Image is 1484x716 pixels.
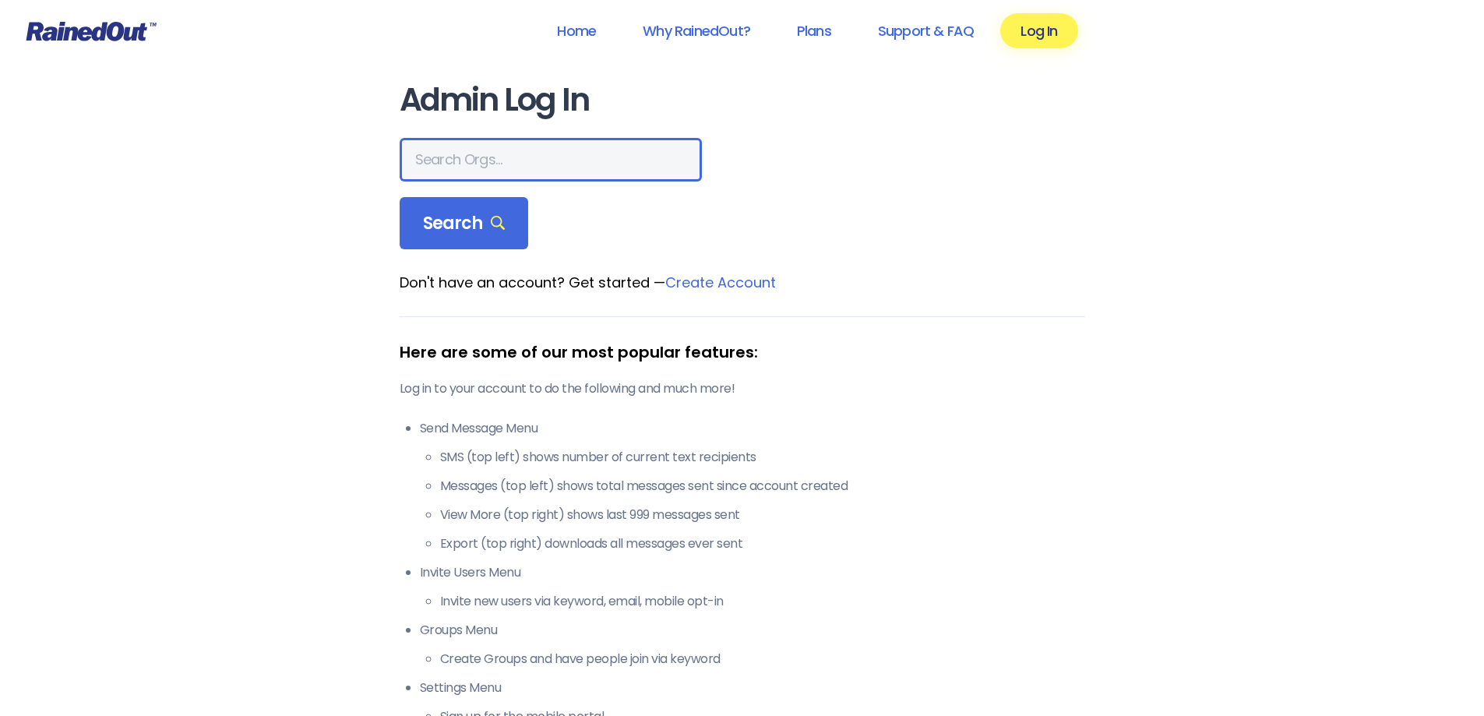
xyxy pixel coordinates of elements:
li: Create Groups and have people join via keyword [440,650,1085,668]
div: Search [400,197,529,250]
li: SMS (top left) shows number of current text recipients [440,448,1085,467]
div: Here are some of our most popular features: [400,340,1085,364]
li: Invite Users Menu [420,563,1085,611]
li: Messages (top left) shows total messages sent since account created [440,477,1085,496]
span: Search [423,213,506,235]
h1: Admin Log In [400,83,1085,118]
a: Home [537,13,616,48]
a: Plans [777,13,851,48]
li: View More (top right) shows last 999 messages sent [440,506,1085,524]
a: Why RainedOut? [622,13,770,48]
li: Send Message Menu [420,419,1085,553]
input: Search Orgs… [400,138,702,182]
li: Export (top right) downloads all messages ever sent [440,534,1085,553]
a: Support & FAQ [858,13,994,48]
a: Log In [1000,13,1077,48]
li: Invite new users via keyword, email, mobile opt-in [440,592,1085,611]
a: Create Account [665,273,776,292]
li: Groups Menu [420,621,1085,668]
p: Log in to your account to do the following and much more! [400,379,1085,398]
